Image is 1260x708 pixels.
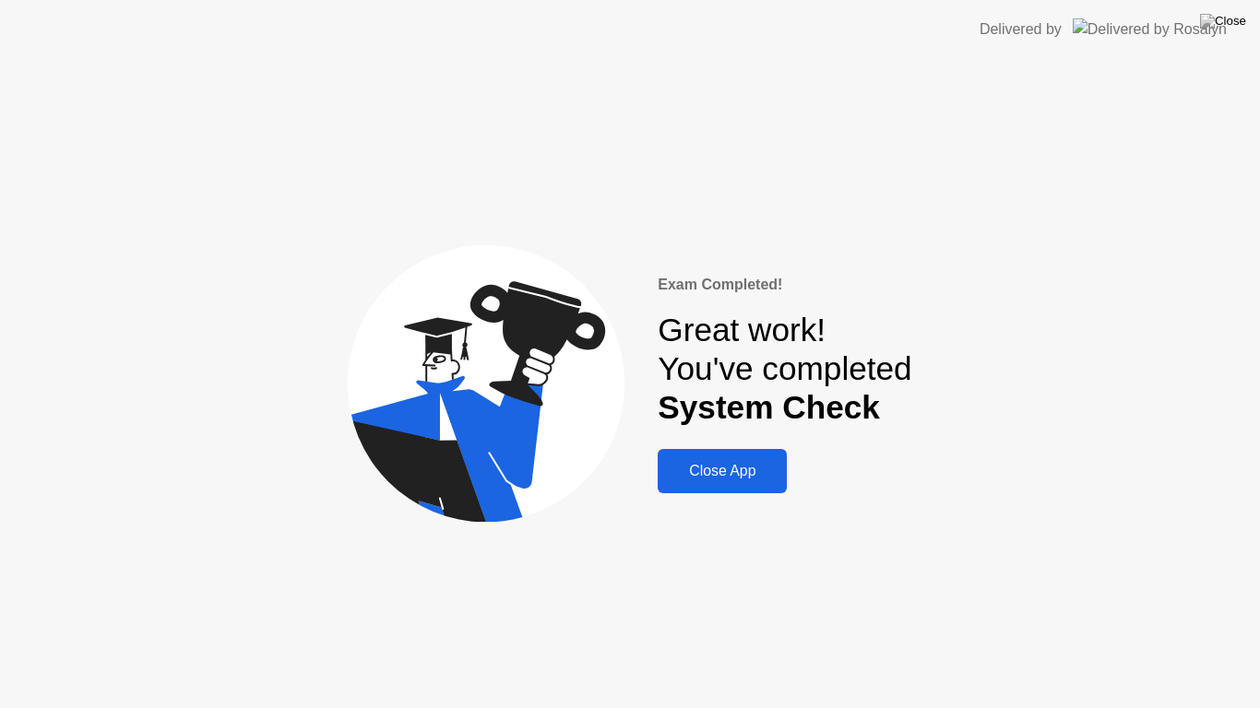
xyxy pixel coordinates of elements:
b: System Check [658,389,880,425]
div: Exam Completed! [658,274,911,296]
div: Delivered by [980,18,1062,41]
img: Close [1200,14,1246,29]
div: Close App [663,463,781,479]
button: Close App [658,449,787,493]
img: Delivered by Rosalyn [1073,18,1227,40]
div: Great work! You've completed [658,311,911,428]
